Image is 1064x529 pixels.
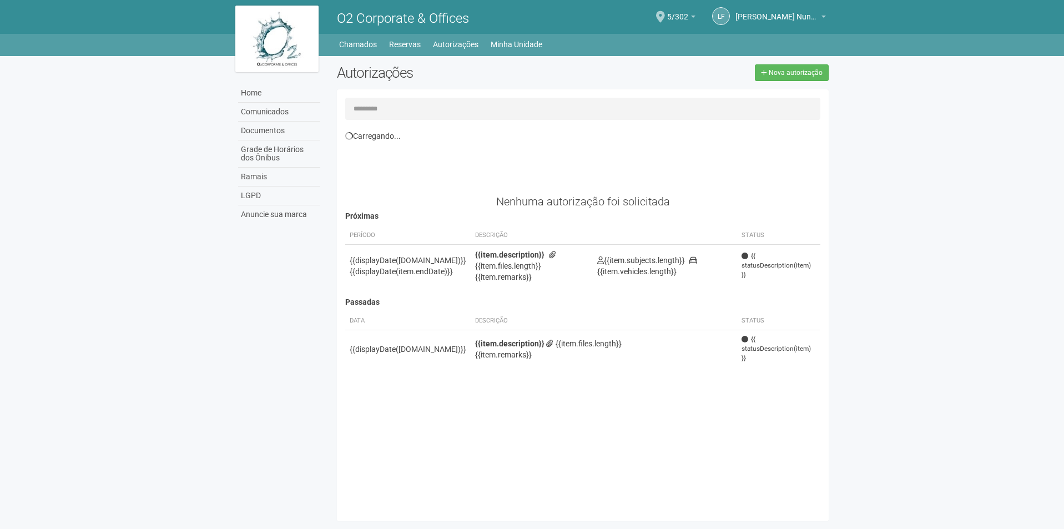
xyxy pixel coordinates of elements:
a: Comunicados [238,103,320,122]
h2: Autorizações [337,64,574,81]
strong: {{item.description}} [475,339,544,348]
h4: Próximas [345,212,821,220]
th: Descrição [471,312,738,330]
div: {{item.remarks}} [475,271,588,283]
th: Status [737,226,820,245]
span: {{item.subjects.length}} [597,256,685,265]
a: Grade de Horários dos Ônibus [238,140,320,168]
a: Home [238,84,320,103]
a: Autorizações [433,37,478,52]
span: O2 Corporate & Offices [337,11,469,26]
span: 5/302 [667,2,688,21]
strong: {{item.description}} [475,250,544,259]
a: Minha Unidade [491,37,542,52]
a: [PERSON_NAME] Nunes de [DEMOGRAPHIC_DATA] [735,14,826,23]
a: LF [712,7,730,25]
span: {{ statusDescription(item) }} [742,251,816,280]
span: {{item.files.length}} [546,339,622,348]
span: {{item.files.length}} [475,250,558,270]
th: Descrição [471,226,593,245]
th: Período [345,226,471,245]
h4: Passadas [345,298,821,306]
span: {{ statusDescription(item) }} [742,335,816,363]
th: Data [345,312,471,330]
img: logo.jpg [235,6,319,72]
div: {{displayDate([DOMAIN_NAME])}} [350,255,466,266]
a: Documentos [238,122,320,140]
div: {{item.remarks}} [475,349,733,360]
a: Reservas [389,37,421,52]
a: LGPD [238,187,320,205]
div: {{displayDate([DOMAIN_NAME])}} [350,344,466,355]
div: {{displayDate(item.endDate)}} [350,266,466,277]
span: Nova autorização [769,69,823,77]
a: Anuncie sua marca [238,205,320,224]
span: Lucas Ferreira Nunes de Jesus [735,2,819,21]
div: Carregando... [345,131,821,141]
a: Chamados [339,37,377,52]
th: Status [737,312,820,330]
a: Nova autorização [755,64,829,81]
a: 5/302 [667,14,695,23]
a: Ramais [238,168,320,187]
div: Nenhuma autorização foi solicitada [345,197,821,206]
span: {{item.vehicles.length}} [597,256,697,276]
